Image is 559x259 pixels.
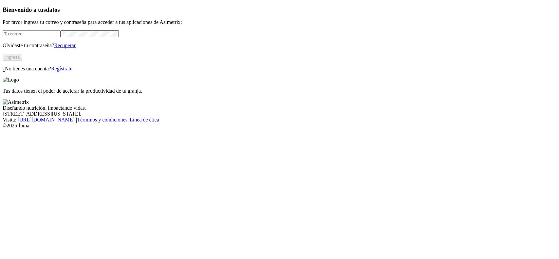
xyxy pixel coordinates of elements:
img: Logo [3,77,19,83]
button: Ingresa [3,54,22,61]
p: Por favor ingresa tu correo y contraseña para acceder a tus aplicaciones de Asimetrix: [3,19,556,25]
h3: Bienvenido a tus [3,6,556,13]
div: © 2025 Iluma [3,123,556,129]
p: ¿No tienes una cuenta? [3,66,556,72]
div: Diseñando nutrición, impactando vidas. [3,105,556,111]
img: Asimetrix [3,99,29,105]
div: [STREET_ADDRESS][US_STATE]. [3,111,556,117]
span: datos [46,6,60,13]
a: Términos y condiciones [77,117,127,122]
a: Línea de ética [130,117,159,122]
a: Recuperar [54,43,76,48]
p: Tus datos tienen el poder de acelerar la productividad de tu granja. [3,88,556,94]
input: Tu correo [3,30,61,37]
a: [URL][DOMAIN_NAME] [18,117,75,122]
p: Olvidaste tu contraseña? [3,43,556,48]
a: Regístrate [51,66,72,71]
div: Visita : | | [3,117,556,123]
